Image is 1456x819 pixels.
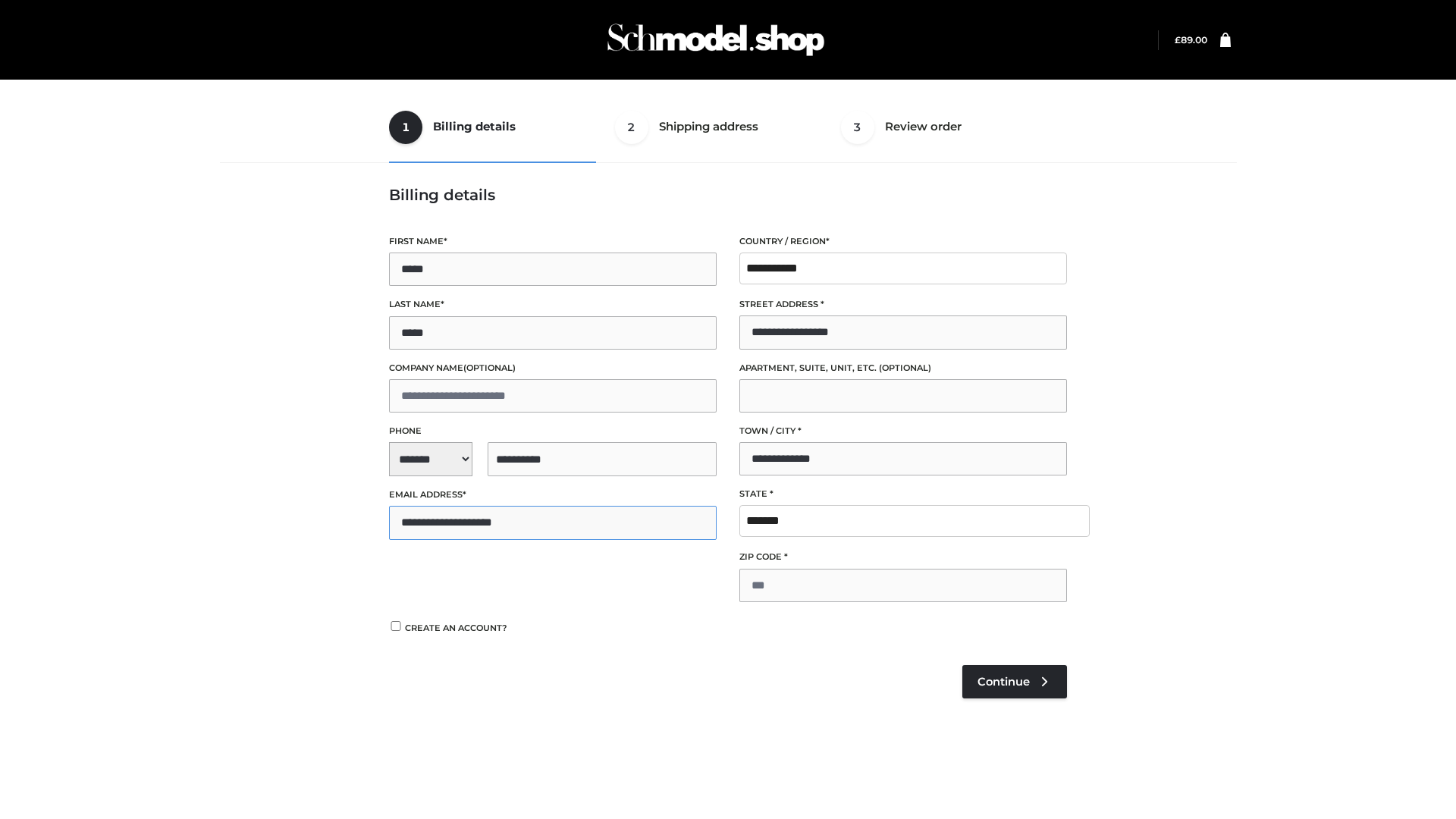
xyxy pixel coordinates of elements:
label: Town / City [739,424,1067,438]
label: ZIP Code [739,550,1067,564]
span: £ [1175,34,1181,45]
a: £89.00 [1175,34,1207,45]
label: State [739,487,1067,501]
label: First name [389,234,717,249]
label: Street address [739,297,1067,312]
span: Continue [977,675,1030,689]
label: Last name [389,297,717,312]
img: Schmodel Admin 964 [602,10,830,70]
label: Phone [389,424,717,438]
label: Country / Region [739,234,1067,249]
h3: Billing details [389,186,1067,204]
span: (optional) [463,362,516,373]
input: Create an account? [389,621,403,631]
span: Create an account? [405,623,507,633]
label: Company name [389,361,717,375]
label: Email address [389,488,717,502]
bdi: 89.00 [1175,34,1207,45]
label: Apartment, suite, unit, etc. [739,361,1067,375]
a: Continue [962,665,1067,698]
span: (optional) [879,362,931,373]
